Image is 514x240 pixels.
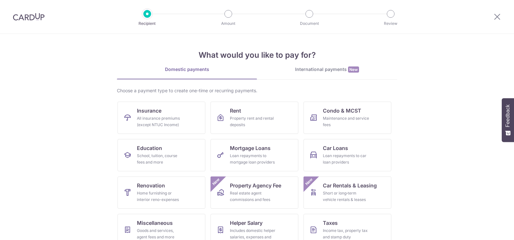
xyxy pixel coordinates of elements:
[137,190,183,203] div: Home furnishing or interior reno-expenses
[211,102,298,134] a: RentProperty rent and rental deposits
[137,144,162,152] span: Education
[285,20,333,27] p: Document
[211,176,221,187] span: New
[367,20,415,27] p: Review
[348,66,359,73] span: New
[118,176,205,209] a: RenovationHome furnishing or interior reno-expenses
[117,66,257,73] div: Domestic payments
[117,49,397,61] h4: What would you like to pay for?
[303,139,391,171] a: Car LoansLoan repayments to car loan providers
[211,176,298,209] a: Property Agency FeeReal estate agent commissions and feesNew
[123,20,171,27] p: Recipient
[323,190,369,203] div: Short or long‑term vehicle rentals & leases
[502,98,514,142] button: Feedback - Show survey
[230,190,276,203] div: Real estate agent commissions and fees
[117,87,397,94] div: Choose a payment type to create one-time or recurring payments.
[137,153,183,165] div: School, tuition, course fees and more
[323,144,348,152] span: Car Loans
[230,153,276,165] div: Loan repayments to mortgage loan providers
[505,105,511,127] span: Feedback
[230,115,276,128] div: Property rent and rental deposits
[471,221,508,237] iframe: Opens a widget where you can find more information
[304,176,314,187] span: New
[137,107,161,115] span: Insurance
[323,219,338,227] span: Taxes
[118,102,205,134] a: InsuranceAll insurance premiums (except NTUC Income)
[230,182,281,189] span: Property Agency Fee
[323,115,369,128] div: Maintenance and service fees
[323,107,361,115] span: Condo & MCST
[137,182,165,189] span: Renovation
[211,139,298,171] a: Mortgage LoansLoan repayments to mortgage loan providers
[230,144,271,152] span: Mortgage Loans
[257,66,397,73] div: International payments
[204,20,252,27] p: Amount
[137,115,183,128] div: All insurance premiums (except NTUC Income)
[118,139,205,171] a: EducationSchool, tuition, course fees and more
[230,219,262,227] span: Helper Salary
[303,176,391,209] a: Car Rentals & LeasingShort or long‑term vehicle rentals & leasesNew
[303,102,391,134] a: Condo & MCSTMaintenance and service fees
[323,182,377,189] span: Car Rentals & Leasing
[137,219,173,227] span: Miscellaneous
[13,13,45,21] img: CardUp
[323,153,369,165] div: Loan repayments to car loan providers
[230,107,241,115] span: Rent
